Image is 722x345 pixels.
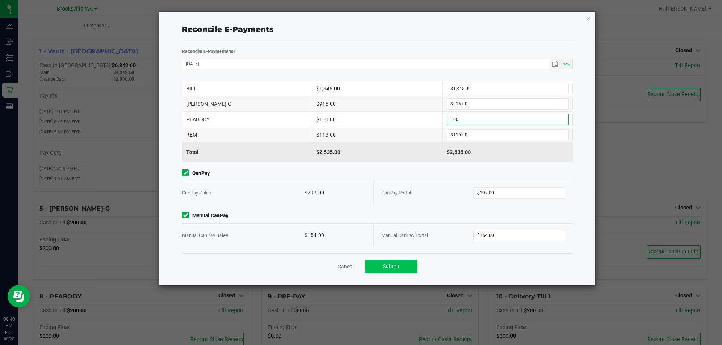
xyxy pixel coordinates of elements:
[182,232,228,238] span: Manual CanPay Sales
[381,190,411,196] span: CanPay Portal
[182,112,312,127] div: PEABODY
[182,81,312,96] div: BIFF
[312,96,442,111] div: $915.00
[192,212,228,220] strong: Manual CanPay
[550,59,561,69] span: Toggle calendar
[182,212,192,220] form-toggle: Include in reconciliation
[182,169,192,177] form-toggle: Include in reconciliation
[338,263,353,270] a: Cancel
[182,143,312,161] div: Total
[182,190,211,196] span: CanPay Sales
[383,263,399,269] span: Submit
[312,112,442,127] div: $160.00
[192,169,210,177] strong: CanPay
[182,49,235,54] strong: Reconcile E-Payments for
[381,232,428,238] span: Manual CanPay Portal
[182,127,312,142] div: REM
[182,59,550,68] input: Date
[312,143,442,161] div: $2,535.00
[563,62,570,66] span: Now
[312,81,442,96] div: $1,345.00
[443,143,573,161] div: $2,535.00
[8,285,30,307] iframe: Resource center
[182,96,312,111] div: [PERSON_NAME]-G
[312,127,442,142] div: $115.00
[365,260,417,273] button: Submit
[305,224,366,247] div: $154.00
[182,24,573,35] div: Reconcile E-Payments
[305,181,366,204] div: $297.00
